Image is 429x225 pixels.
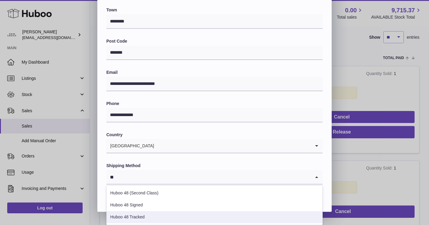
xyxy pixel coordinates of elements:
[106,132,323,138] label: Country
[107,187,322,199] li: Huboo 48 (Second Class)
[106,101,323,106] label: Phone
[106,170,311,184] input: Search for option
[107,211,322,223] li: Huboo 48 Tracked
[154,139,311,153] input: Search for option
[106,170,323,184] div: Search for option
[106,163,323,169] label: Shipping Method
[106,38,323,44] label: Post Code
[106,139,154,153] span: [GEOGRAPHIC_DATA]
[107,199,322,211] li: Huboo 48 Signed
[106,7,323,13] label: Town
[106,70,323,75] label: Email
[106,139,323,153] div: Search for option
